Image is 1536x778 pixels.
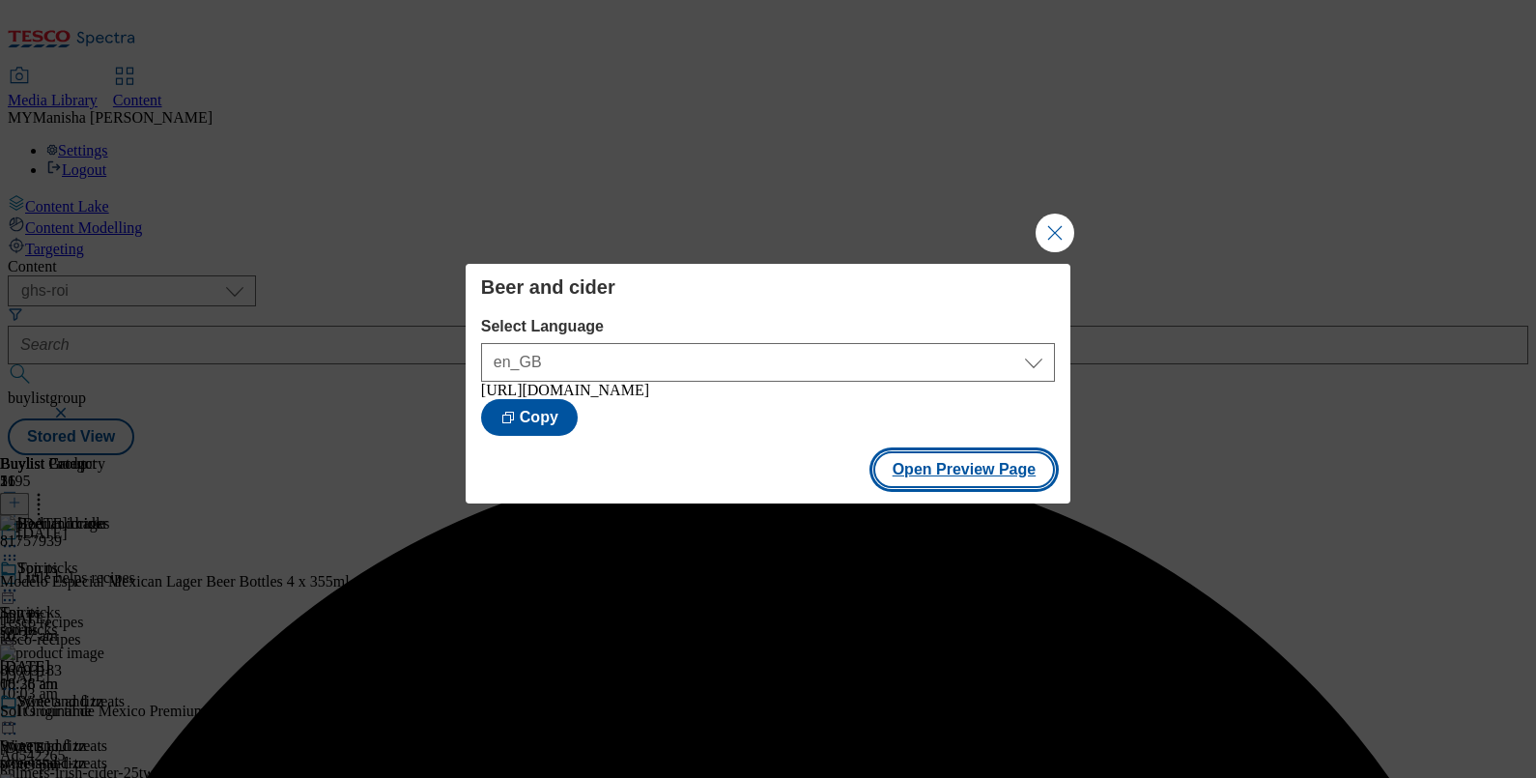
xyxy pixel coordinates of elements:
[481,382,1055,399] div: [URL][DOMAIN_NAME]
[481,399,578,436] button: Copy
[1036,214,1074,252] button: Close Modal
[873,451,1056,488] button: Open Preview Page
[466,264,1070,504] div: Modal
[481,275,1055,299] h4: Beer and cider
[481,318,1055,335] label: Select Language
